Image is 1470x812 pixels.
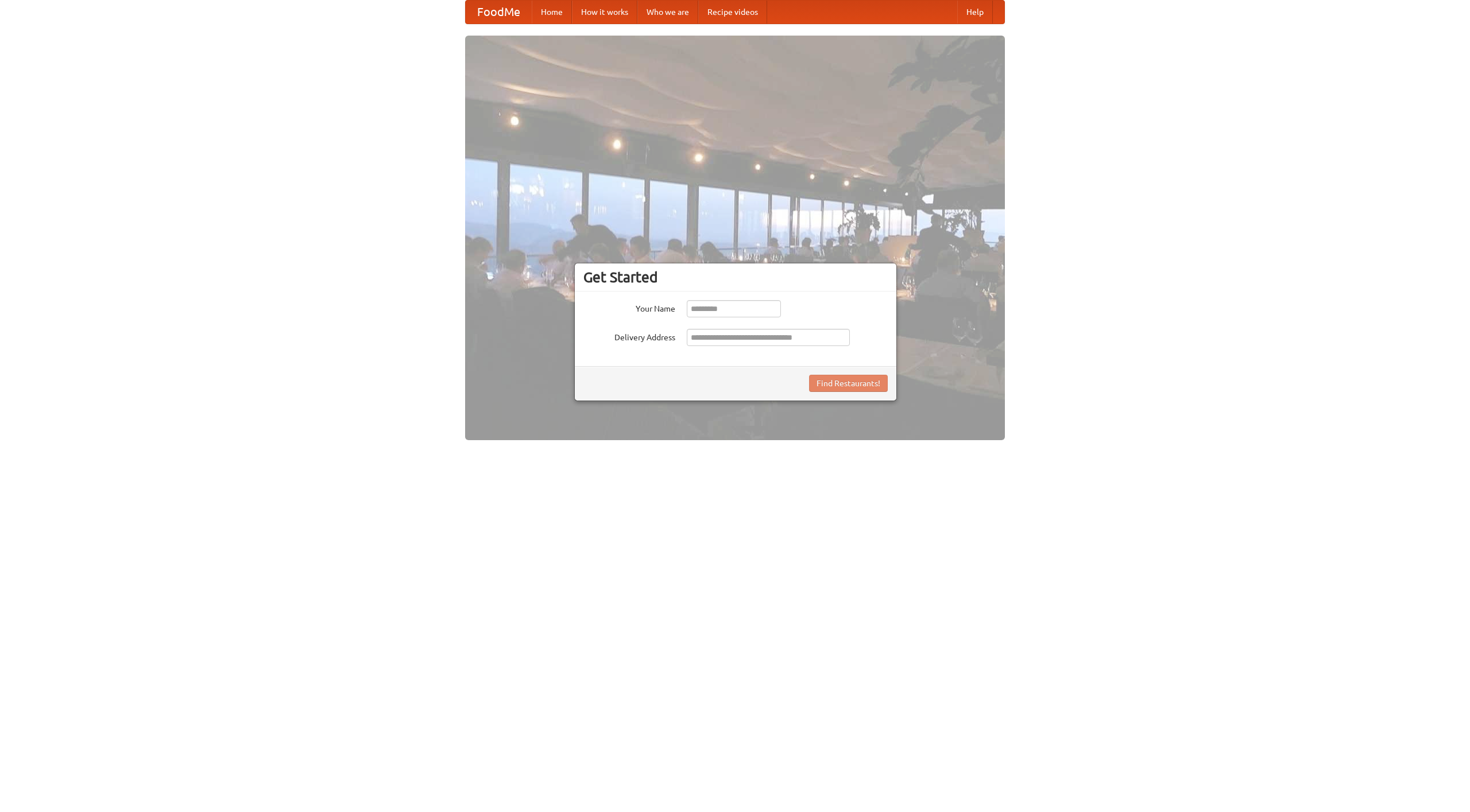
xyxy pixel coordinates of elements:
label: Delivery Address [583,329,675,343]
label: Your Name [583,300,675,314]
a: Who we are [637,1,698,24]
a: Help [957,1,993,24]
a: How it works [572,1,637,24]
button: Find Restaurants! [809,375,888,392]
a: Recipe videos [698,1,767,24]
h3: Get Started [583,269,888,286]
a: FoodMe [466,1,532,24]
a: Home [532,1,572,24]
